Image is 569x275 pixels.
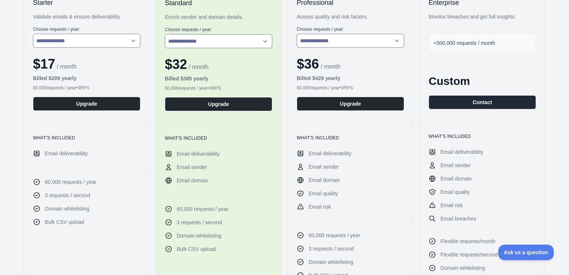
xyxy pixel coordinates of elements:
[440,148,483,156] span: Email deliverability
[309,150,352,157] span: Email deliverability
[498,245,554,260] iframe: Toggle Customer Support
[297,135,404,141] h3: What's included
[165,135,272,141] h3: What's included
[429,133,536,139] h3: What's included
[177,150,220,158] span: Email deliverability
